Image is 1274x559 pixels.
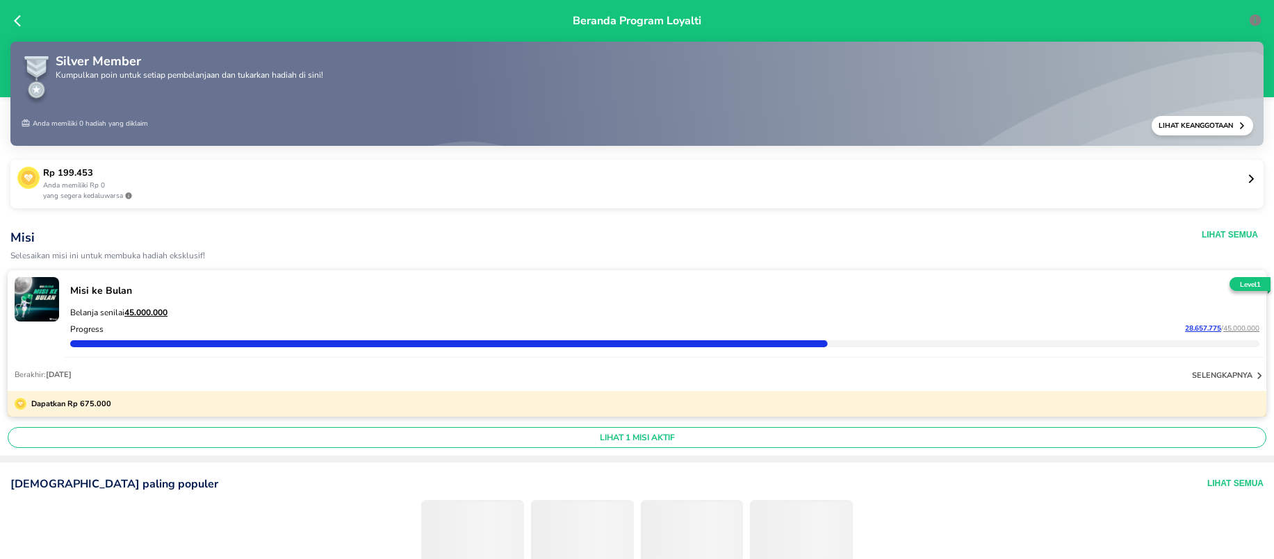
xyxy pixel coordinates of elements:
p: Dapatkan Rp 675.000 [26,398,111,410]
p: Misi ke Bulan [70,284,1259,297]
span: Belanja senilai [70,307,168,318]
tcxspan: Call 45.000.000 via 3CX [1223,324,1259,333]
button: Lihat Semua [1207,476,1264,492]
span: / [1221,324,1259,333]
p: Rp 199.453 [43,167,1246,181]
button: selengkapnya [1192,369,1266,383]
p: Lihat Keanggotaan [1159,121,1238,131]
p: Selesaikan misi ini untuk membuka hadiah eksklusif! [10,251,945,260]
p: [DEMOGRAPHIC_DATA] paling populer [10,476,218,492]
span: [DATE] [46,369,72,380]
p: selengkapnya [1192,370,1252,381]
p: Beranda Program Loyalti [573,12,701,86]
p: Kumpulkan poin untuk setiap pembelanjaan dan tukarkan hadiah di sini! [56,71,323,79]
p: Progress [70,324,104,335]
p: yang segera kedaluwarsa [43,191,1246,201]
tcxspan: Call 28.657.775 via 3CX [1185,324,1221,333]
p: Anda memiliki Rp 0 [43,181,1246,191]
button: Lihat Semua [1202,229,1258,240]
p: Berakhir: [15,369,72,380]
p: Misi [10,229,945,246]
span: LIHAT 1 MISI AKTIF [14,432,1260,443]
p: Anda memiliki 0 hadiah yang diklaim [21,116,148,135]
button: LIHAT 1 MISI AKTIF [8,427,1266,448]
p: Silver Member [56,52,323,71]
img: mission-20469 [15,277,59,322]
p: Level 1 [1227,280,1273,290]
tcxspan: Call 45.000.000 via 3CX [124,307,168,318]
